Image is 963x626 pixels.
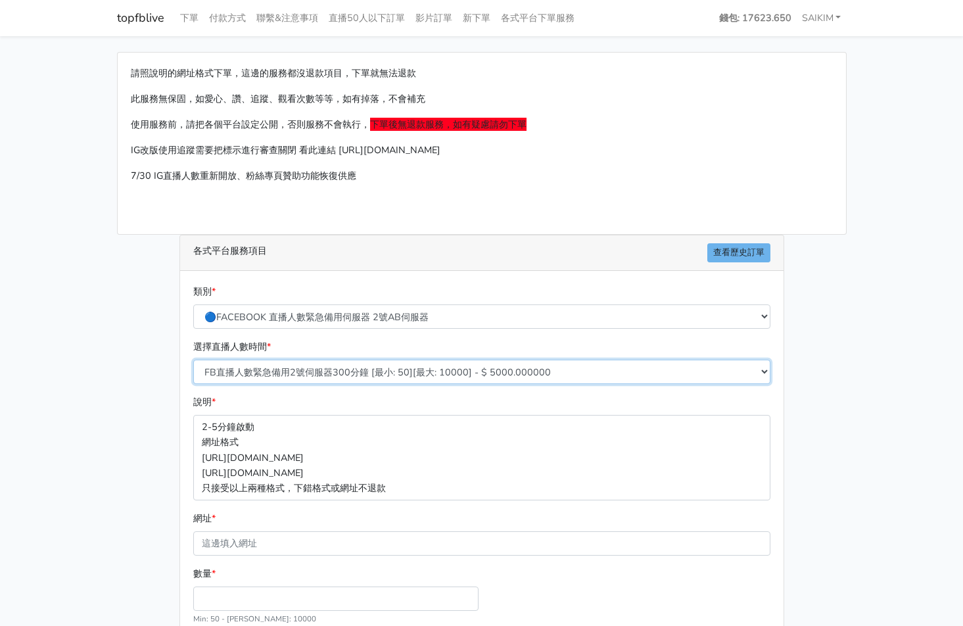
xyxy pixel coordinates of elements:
a: 聯繫&注意事項 [251,5,323,31]
div: 各式平台服務項目 [180,235,784,271]
a: 查看歷史訂單 [707,243,770,262]
a: 付款方式 [204,5,251,31]
p: IG改版使用追蹤需要把標示進行審查關閉 看此連結 [URL][DOMAIN_NAME] [131,143,833,158]
label: 說明 [193,395,216,410]
small: Min: 50 - [PERSON_NAME]: 10000 [193,614,316,624]
p: 7/30 IG直播人數重新開放、粉絲專頁贊助功能恢復供應 [131,168,833,183]
a: 下單 [175,5,204,31]
a: topfblive [117,5,164,31]
a: 新下單 [458,5,496,31]
label: 選擇直播人數時間 [193,339,271,354]
span: 下單後無退款服務，如有疑慮請勿下單 [370,118,527,131]
a: 影片訂單 [410,5,458,31]
strong: 錢包: 17623.650 [719,11,791,24]
p: 請照說明的網址格式下單，這邊的服務都沒退款項目，下單就無法退款 [131,66,833,81]
input: 這邊填入網址 [193,531,770,556]
label: 網址 [193,511,216,526]
label: 數量 [193,566,216,581]
a: 直播50人以下訂單 [323,5,410,31]
label: 類別 [193,284,216,299]
a: SAIKIM [797,5,847,31]
p: 2-5分鐘啟動 網址格式 [URL][DOMAIN_NAME] [URL][DOMAIN_NAME] 只接受以上兩種格式，下錯格式或網址不退款 [193,415,770,500]
p: 使用服務前，請把各個平台設定公開，否則服務不會執行， [131,117,833,132]
a: 錢包: 17623.650 [714,5,797,31]
a: 各式平台下單服務 [496,5,580,31]
p: 此服務無保固，如愛心、讚、追蹤、觀看次數等等，如有掉落，不會補充 [131,91,833,107]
